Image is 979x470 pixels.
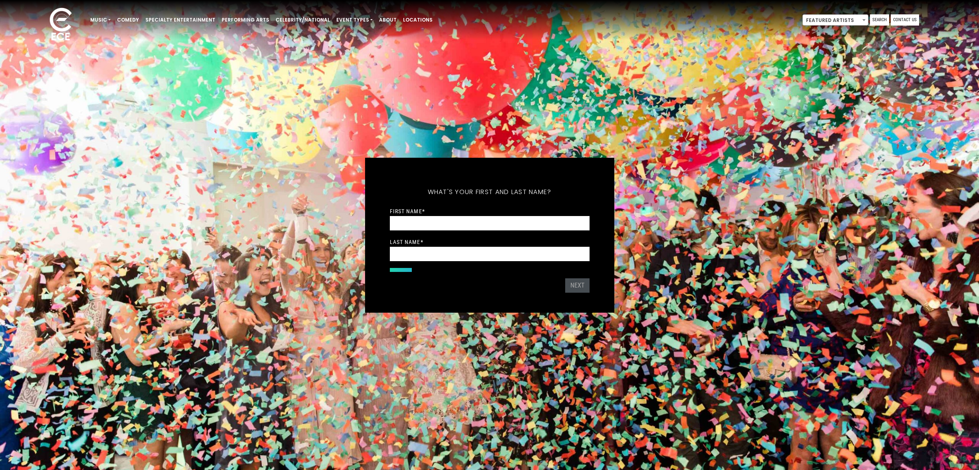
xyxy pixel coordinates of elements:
[390,208,425,215] label: First Name
[803,15,868,26] span: Featured Artists
[41,6,81,44] img: ece_new_logo_whitev2-1.png
[114,13,142,27] a: Comedy
[891,14,919,26] a: Contact Us
[218,13,272,27] a: Performing Arts
[333,13,376,27] a: Event Types
[400,13,436,27] a: Locations
[272,13,333,27] a: Celebrity/National
[390,238,423,246] label: Last Name
[87,13,114,27] a: Music
[142,13,218,27] a: Specialty Entertainment
[390,178,590,206] h5: What's your first and last name?
[802,14,868,26] span: Featured Artists
[376,13,400,27] a: About
[870,14,889,26] a: Search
